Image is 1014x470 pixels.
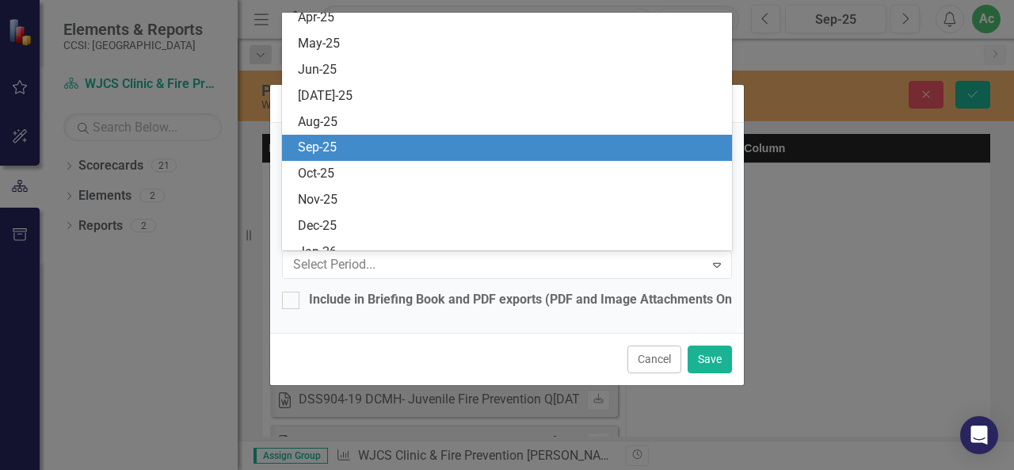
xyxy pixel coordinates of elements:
div: Oct-25 [298,165,723,183]
button: Cancel [627,346,681,373]
div: Jan-26 [298,243,723,262]
div: Open Intercom Messenger [960,416,998,454]
div: Jun-25 [298,61,723,79]
div: Include in Briefing Book and PDF exports (PDF and Image Attachments Only) [309,291,746,309]
div: Aug-25 [298,113,723,132]
button: Save [688,346,732,373]
div: [DATE]-25 [298,87,723,105]
div: Apr-25 [298,9,723,27]
div: May-25 [298,35,723,53]
div: Sep-25 [298,139,723,157]
div: Dec-25 [298,217,723,235]
div: Nov-25 [298,191,723,209]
